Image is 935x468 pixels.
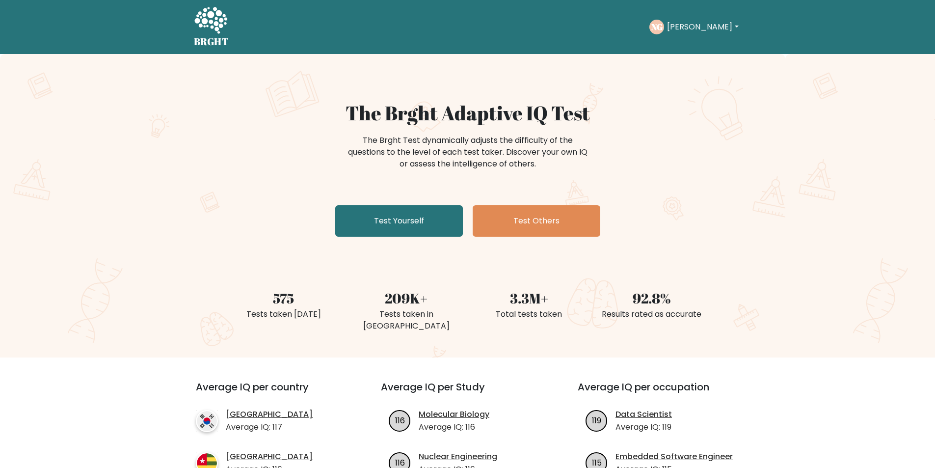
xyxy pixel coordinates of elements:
[228,101,707,125] h1: The Brght Adaptive IQ Test
[196,381,346,405] h3: Average IQ per country
[419,451,497,463] a: Nuclear Engineering
[194,36,229,48] h5: BRGHT
[615,409,672,420] a: Data Scientist
[651,21,663,32] text: NG
[345,135,590,170] div: The Brght Test dynamically adjusts the difficulty of the questions to the level of each test take...
[226,451,313,463] a: [GEOGRAPHIC_DATA]
[474,288,585,308] div: 3.3M+
[226,421,313,433] p: Average IQ: 117
[615,451,733,463] a: Embedded Software Engineer
[419,409,489,420] a: Molecular Biology
[194,4,229,50] a: BRGHT
[351,288,462,308] div: 209K+
[473,205,600,237] a: Test Others
[592,457,602,468] text: 115
[196,410,218,432] img: country
[596,288,707,308] div: 92.8%
[228,288,339,308] div: 575
[395,414,405,426] text: 116
[381,381,554,405] h3: Average IQ per Study
[226,409,313,420] a: [GEOGRAPHIC_DATA]
[578,381,751,405] h3: Average IQ per occupation
[419,421,489,433] p: Average IQ: 116
[596,308,707,320] div: Results rated as accurate
[615,421,672,433] p: Average IQ: 119
[351,308,462,332] div: Tests taken in [GEOGRAPHIC_DATA]
[335,205,463,237] a: Test Yourself
[474,308,585,320] div: Total tests taken
[228,308,339,320] div: Tests taken [DATE]
[664,21,741,33] button: [PERSON_NAME]
[395,457,405,468] text: 116
[592,414,601,426] text: 119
